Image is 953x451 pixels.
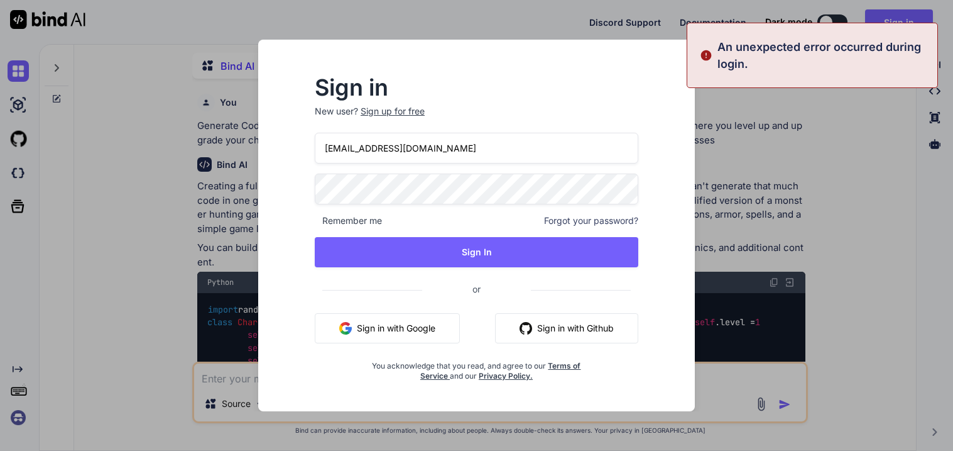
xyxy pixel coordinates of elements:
[361,105,425,118] div: Sign up for free
[717,38,930,72] p: An unexpected error occurred during login.
[315,214,382,227] span: Remember me
[315,313,460,343] button: Sign in with Google
[315,77,638,97] h2: Sign in
[544,214,638,227] span: Forgot your password?
[369,354,584,381] div: You acknowledge that you read, and agree to our and our
[339,322,352,335] img: google
[315,105,638,133] p: New user?
[315,133,638,164] input: Login or Email
[479,371,533,381] a: Privacy Policy.
[495,313,638,343] button: Sign in with Github
[700,38,712,72] img: alert
[420,361,581,381] a: Terms of Service
[422,274,531,304] span: or
[520,322,532,335] img: github
[315,237,638,267] button: Sign In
